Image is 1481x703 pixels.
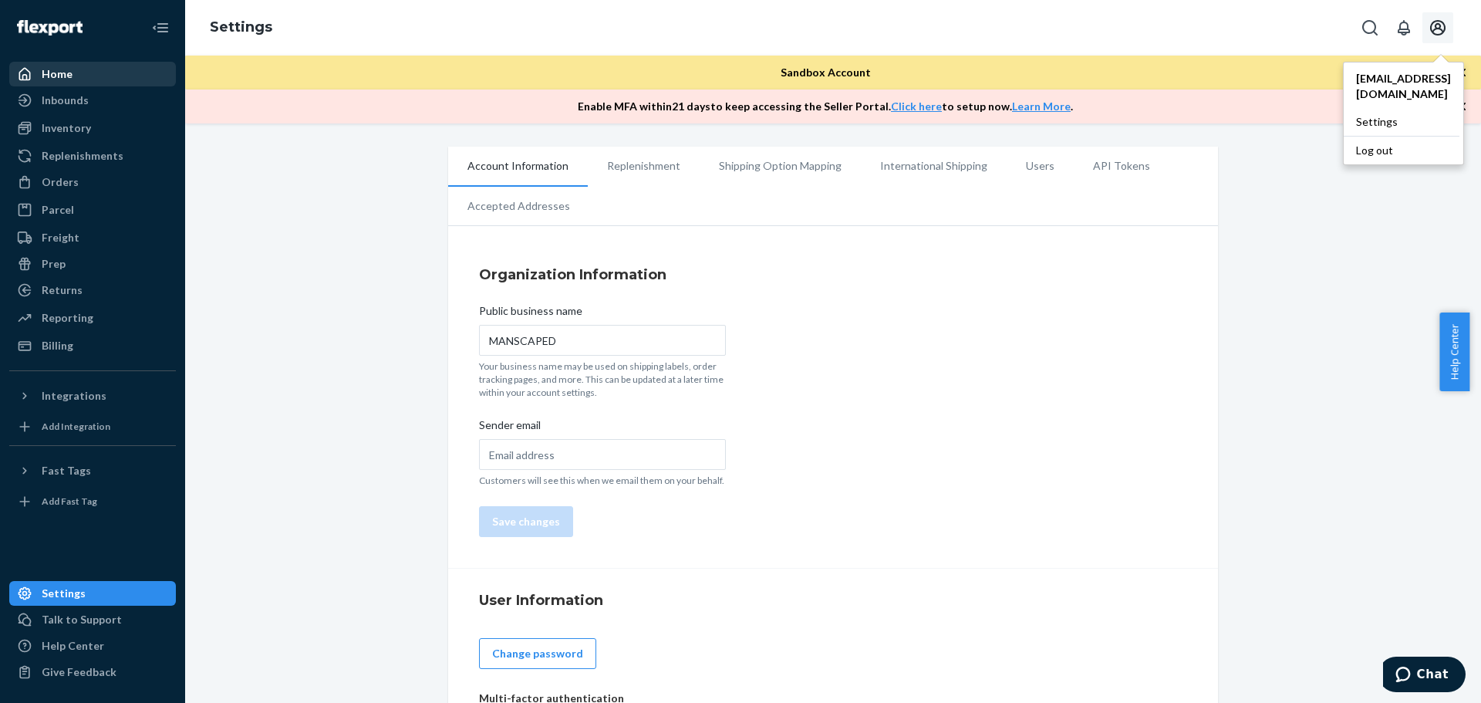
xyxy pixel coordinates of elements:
iframe: Opens a widget where you can chat to one of our agents [1383,657,1466,695]
a: Settings [1344,108,1463,136]
p: Enable MFA within 21 days to keep accessing the Seller Portal. to setup now. . [578,99,1073,114]
div: Add Integration [42,420,110,433]
li: Accepted Addresses [448,187,589,225]
li: Shipping Option Mapping [700,147,861,185]
div: Home [42,66,73,82]
a: Add Integration [9,414,176,439]
div: Inventory [42,120,91,136]
p: Your business name may be used on shipping labels, order tracking pages, and more. This can be up... [479,360,726,399]
a: Home [9,62,176,86]
div: Freight [42,230,79,245]
button: Open Search Box [1354,12,1385,43]
h4: User Information [479,590,1187,610]
a: Inbounds [9,88,176,113]
button: Help Center [1439,313,1469,391]
h4: Organization Information [479,265,1187,285]
button: Fast Tags [9,458,176,483]
div: Inbounds [42,93,89,108]
div: Settings [42,586,86,601]
li: Account Information [448,147,588,187]
a: Click here [891,100,942,113]
a: Prep [9,252,176,276]
a: Replenishments [9,144,176,168]
button: Open account menu [1422,12,1453,43]
div: Reporting [42,310,93,326]
button: Integrations [9,384,176,408]
a: Inventory [9,116,176,140]
div: Returns [42,282,83,298]
a: Learn More [1012,100,1071,113]
div: Give Feedback [42,664,116,680]
input: Sender email [479,439,726,470]
span: Sandbox Account [781,66,871,79]
button: Talk to Support [9,607,176,632]
div: Prep [42,256,66,272]
button: Change password [479,638,596,669]
a: [EMAIL_ADDRESS][DOMAIN_NAME] [1344,65,1463,108]
span: Sender email [479,417,541,439]
li: API Tokens [1074,147,1169,185]
button: Open notifications [1388,12,1419,43]
div: Integrations [42,388,106,404]
button: Give Feedback [9,660,176,684]
a: Returns [9,278,176,302]
button: Save changes [479,506,573,537]
button: Close Navigation [145,12,176,43]
div: Replenishments [42,148,123,164]
span: [EMAIL_ADDRESS][DOMAIN_NAME] [1356,71,1451,102]
a: Freight [9,225,176,250]
a: Help Center [9,634,176,658]
li: International Shipping [861,147,1007,185]
a: Reporting [9,306,176,330]
li: Replenishment [588,147,700,185]
div: Fast Tags [42,463,91,478]
div: Orders [42,174,79,190]
input: Public business name [479,325,726,356]
a: Add Fast Tag [9,489,176,514]
div: Billing [42,338,73,353]
li: Users [1007,147,1074,185]
div: Help Center [42,638,104,654]
div: Talk to Support [42,612,122,627]
a: Settings [9,581,176,606]
a: Settings [210,19,272,35]
a: Billing [9,333,176,358]
div: Add Fast Tag [42,495,97,508]
p: Customers will see this when we email them on your behalf. [479,474,726,487]
div: Parcel [42,202,74,218]
a: Orders [9,170,176,194]
button: Log out [1344,136,1459,164]
img: Flexport logo [17,20,83,35]
a: Parcel [9,198,176,222]
ol: breadcrumbs [197,5,285,50]
span: Public business name [479,303,582,325]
